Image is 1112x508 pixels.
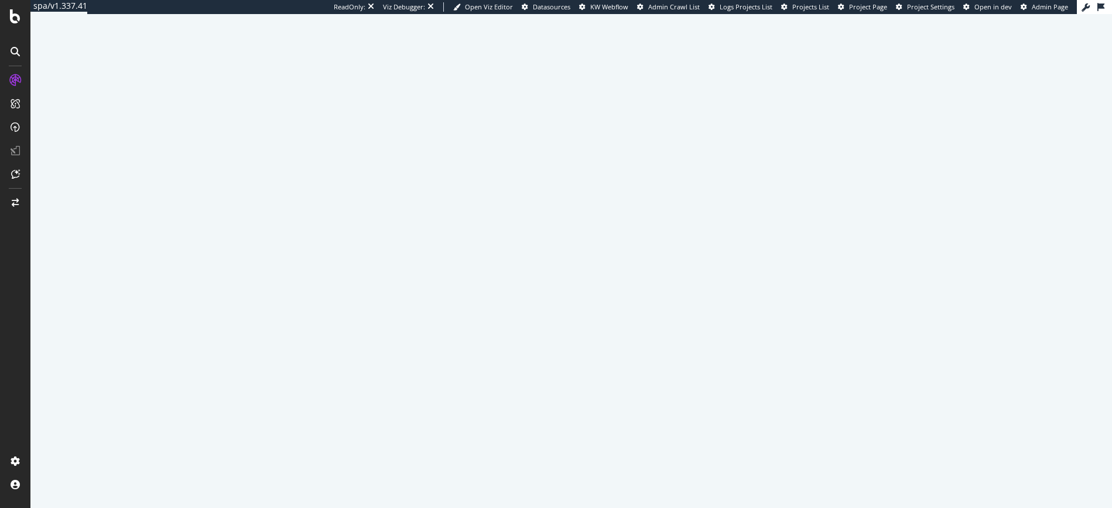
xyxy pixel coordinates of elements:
[590,2,628,11] span: KW Webflow
[637,2,700,12] a: Admin Crawl List
[1021,2,1068,12] a: Admin Page
[963,2,1012,12] a: Open in dev
[522,2,570,12] a: Datasources
[648,2,700,11] span: Admin Crawl List
[792,2,829,11] span: Projects List
[896,2,954,12] a: Project Settings
[465,2,513,11] span: Open Viz Editor
[383,2,425,12] div: Viz Debugger:
[781,2,829,12] a: Projects List
[334,2,365,12] div: ReadOnly:
[720,2,772,11] span: Logs Projects List
[907,2,954,11] span: Project Settings
[709,2,772,12] a: Logs Projects List
[453,2,513,12] a: Open Viz Editor
[1032,2,1068,11] span: Admin Page
[529,231,614,273] div: animation
[849,2,887,11] span: Project Page
[533,2,570,11] span: Datasources
[579,2,628,12] a: KW Webflow
[838,2,887,12] a: Project Page
[974,2,1012,11] span: Open in dev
